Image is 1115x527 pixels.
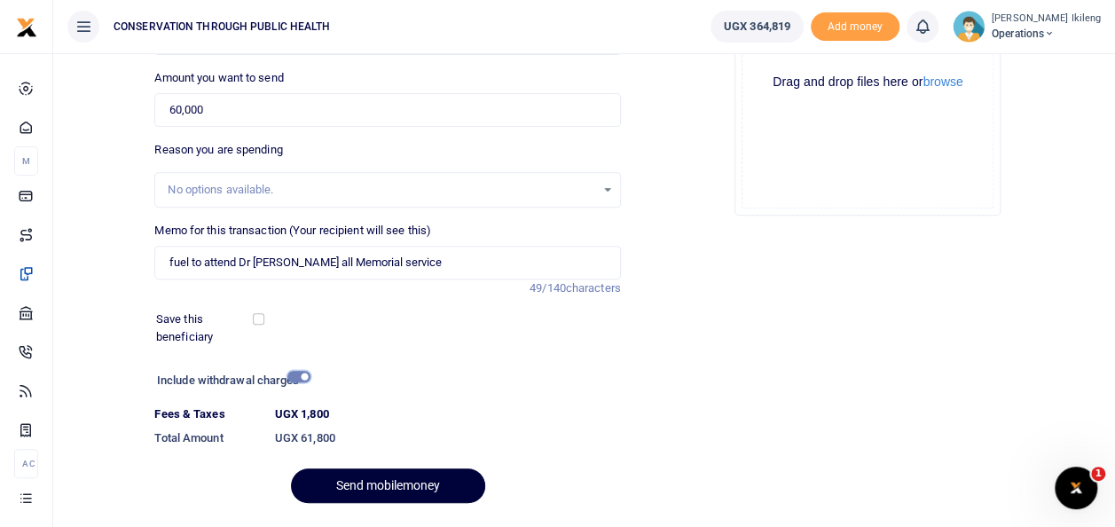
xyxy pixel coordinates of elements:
[992,26,1101,42] span: Operations
[157,374,302,388] h6: Include withdrawal charges
[742,74,993,90] div: Drag and drop files here or
[154,93,620,127] input: UGX
[275,431,621,445] h6: UGX 61,800
[724,18,790,35] span: UGX 364,819
[154,431,260,445] h6: Total Amount
[154,69,283,87] label: Amount you want to send
[811,19,899,32] a: Add money
[953,11,985,43] img: profile-user
[703,11,811,43] li: Wallet ballance
[811,12,899,42] li: Toup your wallet
[1091,467,1105,481] span: 1
[156,311,255,345] label: Save this beneficiary
[275,405,329,423] label: UGX 1,800
[923,75,962,88] button: browse
[16,17,37,38] img: logo-small
[16,20,37,33] a: logo-small logo-large logo-large
[566,281,621,295] span: characters
[291,468,485,503] button: Send mobilemoney
[811,12,899,42] span: Add money
[154,246,620,279] input: Enter extra information
[953,11,1101,43] a: profile-user [PERSON_NAME] Ikileng Operations
[14,146,38,176] li: M
[154,222,431,240] label: Memo for this transaction (Your recipient will see this)
[154,141,282,159] label: Reason you are spending
[992,12,1101,27] small: [PERSON_NAME] Ikileng
[711,11,804,43] a: UGX 364,819
[147,405,267,423] dt: Fees & Taxes
[530,281,566,295] span: 49/140
[1055,467,1097,509] iframe: Intercom live chat
[14,449,38,478] li: Ac
[106,19,337,35] span: CONSERVATION THROUGH PUBLIC HEALTH
[168,181,594,199] div: No options available.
